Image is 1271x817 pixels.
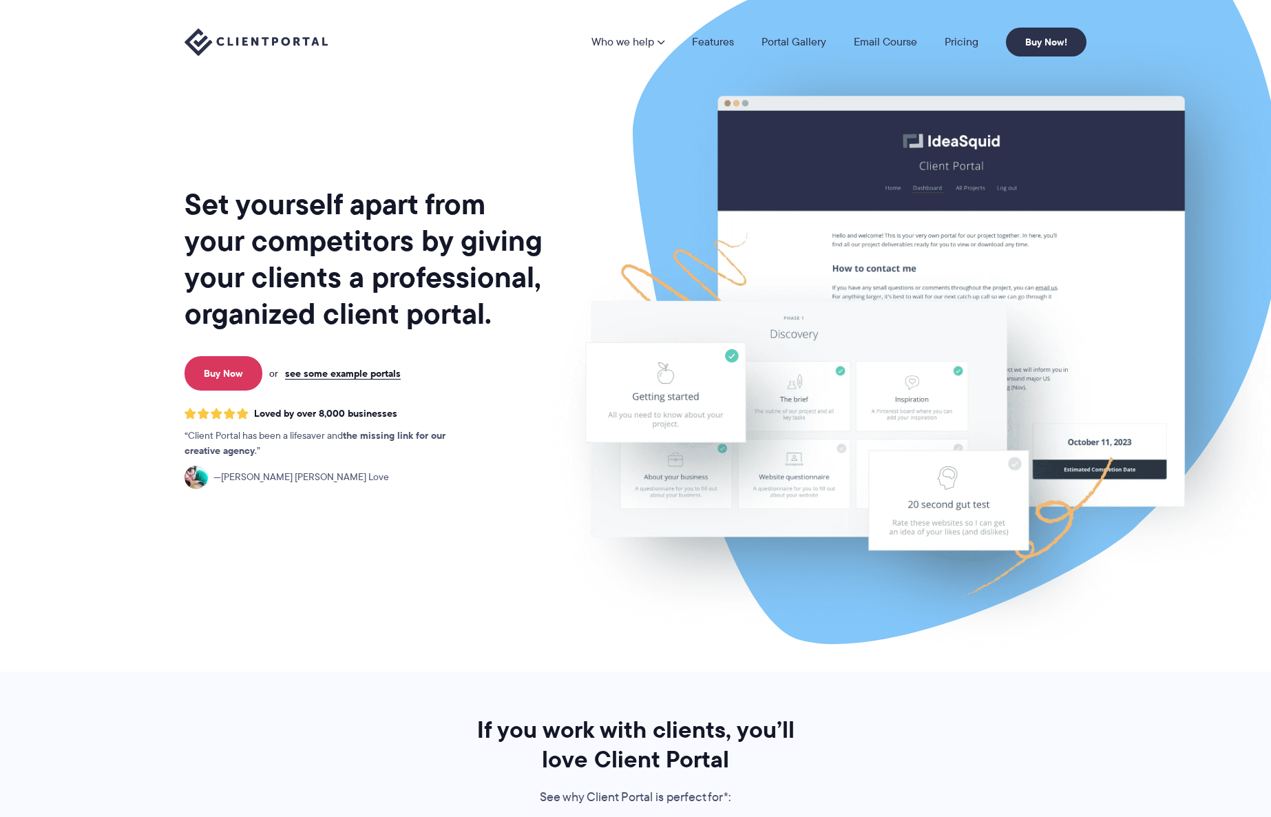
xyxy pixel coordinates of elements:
a: see some example portals [285,367,401,380]
span: or [269,367,278,380]
span: Loved by over 8,000 businesses [254,408,397,420]
a: Buy Now [185,356,262,391]
a: Who we help [591,37,664,48]
a: Pricing [945,37,978,48]
p: See why Client Portal is perfect for*: [458,787,813,808]
p: Client Portal has been a lifesaver and . [185,428,474,459]
a: Email Course [854,37,917,48]
span: [PERSON_NAME] [PERSON_NAME] Love [213,470,389,485]
h1: Set yourself apart from your competitors by giving your clients a professional, organized client ... [185,186,545,332]
a: Buy Now! [1006,28,1086,56]
strong: the missing link for our creative agency [185,428,445,458]
h2: If you work with clients, you’ll love Client Portal [458,715,813,774]
a: Features [692,37,734,48]
a: Portal Gallery [761,37,826,48]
